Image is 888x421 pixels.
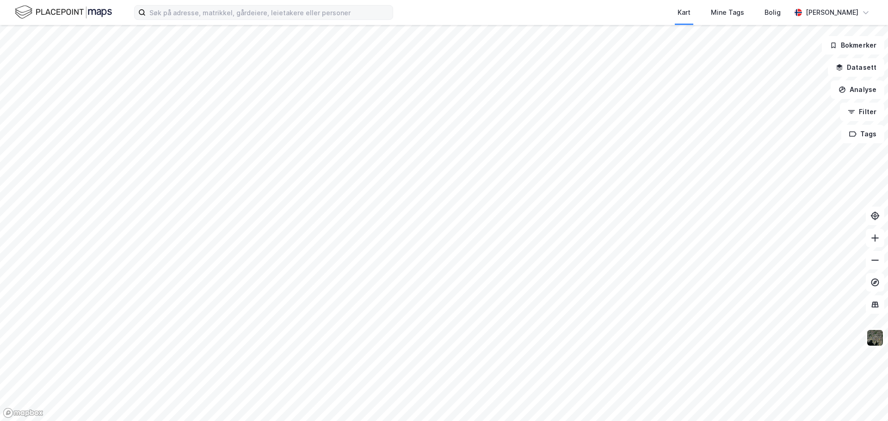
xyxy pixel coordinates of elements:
input: Søk på adresse, matrikkel, gårdeiere, leietakere eller personer [146,6,393,19]
img: logo.f888ab2527a4732fd821a326f86c7f29.svg [15,4,112,20]
iframe: Chat Widget [842,377,888,421]
div: Kart [678,7,691,18]
div: [PERSON_NAME] [806,7,858,18]
div: Mine Tags [711,7,744,18]
div: Kontrollprogram for chat [842,377,888,421]
div: Bolig [765,7,781,18]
